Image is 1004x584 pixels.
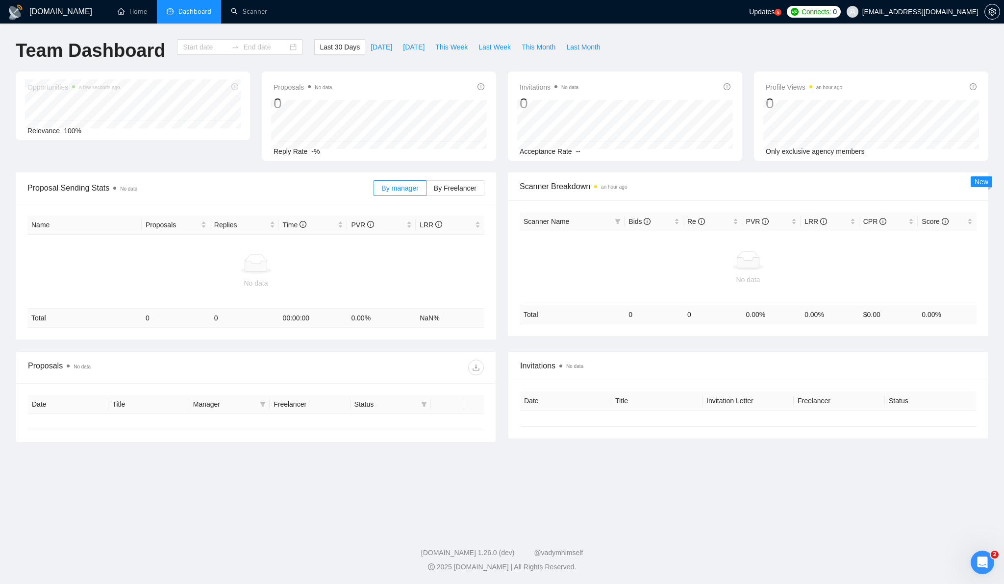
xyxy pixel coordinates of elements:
[775,9,781,16] a: 5
[274,147,307,155] span: Reply Rate
[314,39,365,55] button: Last 30 Days
[270,395,350,414] th: Freelancer
[146,219,199,230] span: Proposals
[975,178,988,186] span: New
[885,391,976,411] th: Status
[849,8,856,15] span: user
[283,221,306,229] span: Time
[724,83,730,90] span: info-circle
[984,8,1000,16] a: setting
[801,305,859,324] td: 0.00 %
[687,218,705,225] span: Re
[118,7,147,16] a: homeHome
[469,364,483,371] span: download
[520,94,578,113] div: 0
[473,39,516,55] button: Last Week
[576,147,580,155] span: --
[231,43,239,51] span: to
[615,219,621,224] span: filter
[398,39,430,55] button: [DATE]
[315,85,332,90] span: No data
[762,218,769,225] span: info-circle
[274,94,332,113] div: 0
[428,563,435,570] span: copyright
[566,364,583,369] span: No data
[766,147,865,155] span: Only exclusive agency members
[420,221,442,229] span: LRR
[231,7,267,16] a: searchScanner
[561,85,578,90] span: No data
[300,221,306,228] span: info-circle
[478,42,511,52] span: Last Week
[189,395,270,414] th: Manager
[859,305,918,324] td: $ 0.00
[142,216,210,235] th: Proposals
[601,184,627,190] time: an hour ago
[520,180,977,193] span: Scanner Breakdown
[613,214,623,229] span: filter
[749,8,775,16] span: Updates
[777,10,779,15] text: 5
[120,186,137,192] span: No data
[628,218,651,225] span: Bids
[27,182,374,194] span: Proposal Sending Stats
[274,81,332,93] span: Proposals
[8,4,24,20] img: logo
[524,274,973,285] div: No data
[561,39,605,55] button: Last Month
[351,221,374,229] span: PVR
[183,42,227,52] input: Start date
[942,218,949,225] span: info-circle
[193,399,256,410] span: Manager
[833,6,837,17] span: 0
[311,147,320,155] span: -%
[520,360,976,372] span: Invitations
[802,6,831,17] span: Connects:
[863,218,886,225] span: CPR
[419,397,429,412] span: filter
[8,562,996,572] div: 2025 [DOMAIN_NAME] | All Rights Reserved.
[984,4,1000,20] button: setting
[421,401,427,407] span: filter
[820,218,827,225] span: info-circle
[468,360,484,375] button: download
[27,309,142,328] td: Total
[816,85,842,90] time: an hour ago
[354,399,417,410] span: Status
[611,391,703,411] th: Title
[794,391,885,411] th: Freelancer
[435,42,468,52] span: This Week
[970,83,977,90] span: info-circle
[243,42,288,52] input: End date
[371,42,392,52] span: [DATE]
[971,551,994,574] iframe: Intercom live chat
[27,216,142,235] th: Name
[698,218,705,225] span: info-circle
[214,219,268,230] span: Replies
[520,391,611,411] th: Date
[178,7,211,16] span: Dashboard
[522,42,555,52] span: This Month
[64,127,81,135] span: 100%
[534,549,583,557] a: @vadymhimself
[231,43,239,51] span: swap-right
[922,218,948,225] span: Score
[520,305,625,324] td: Total
[142,309,210,328] td: 0
[421,549,515,557] a: [DOMAIN_NAME] 1.26.0 (dev)
[520,147,572,155] span: Acceptance Rate
[365,39,398,55] button: [DATE]
[879,218,886,225] span: info-circle
[766,81,842,93] span: Profile Views
[260,401,266,407] span: filter
[279,309,348,328] td: 00:00:00
[320,42,360,52] span: Last 30 Days
[28,360,256,375] div: Proposals
[167,8,174,15] span: dashboard
[742,305,801,324] td: 0.00 %
[766,94,842,113] div: 0
[985,8,1000,16] span: setting
[416,309,484,328] td: NaN %
[74,364,91,369] span: No data
[210,216,279,235] th: Replies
